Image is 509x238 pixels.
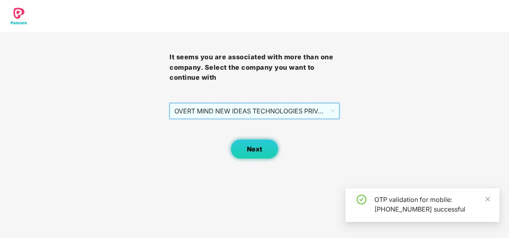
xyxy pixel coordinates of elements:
[357,195,366,204] span: check-circle
[174,103,334,119] span: OVERT MIND NEW IDEAS TECHNOLOGIES PRIVATE LIMITED - OMNITPL097 - EMPLOYEE
[374,195,490,214] div: OTP validation for mobile: [PHONE_NUMBER] successful
[230,139,279,159] button: Next
[485,196,491,202] span: close
[247,145,262,153] span: Next
[170,52,339,83] h3: It seems you are associated with more than one company. Select the company you want to continue with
